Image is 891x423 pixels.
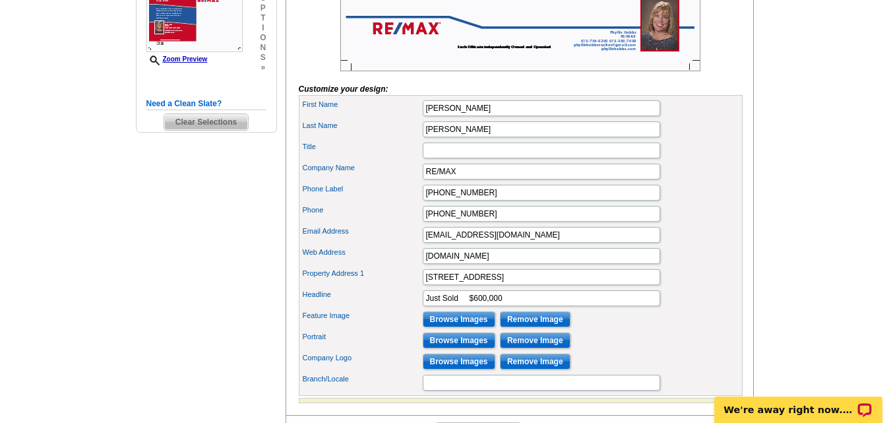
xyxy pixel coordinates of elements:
i: Customize your design: [299,84,388,94]
input: Remove Image [500,354,570,370]
span: i [260,23,266,33]
input: Browse Images [423,333,495,348]
label: Phone Label [303,183,421,195]
iframe: LiveChat chat widget [706,381,891,423]
label: Company Name [303,162,421,174]
span: » [260,63,266,73]
input: Remove Image [500,311,570,327]
label: Last Name [303,120,421,131]
label: Portrait [303,331,421,342]
label: Property Address 1 [303,268,421,279]
input: Remove Image [500,333,570,348]
h5: Need a Clean Slate? [146,98,266,110]
span: t [260,13,266,23]
span: n [260,43,266,53]
a: Zoom Preview [146,55,208,63]
span: Clear Selections [164,114,248,130]
label: Web Address [303,247,421,258]
span: p [260,3,266,13]
label: Company Logo [303,352,421,364]
span: s [260,53,266,63]
label: Email Address [303,226,421,237]
label: First Name [303,99,421,110]
input: Browse Images [423,311,495,327]
label: Feature Image [303,310,421,321]
label: Branch/Locale [303,374,421,385]
label: Phone [303,205,421,216]
label: Title [303,141,421,152]
span: o [260,33,266,43]
label: Headline [303,289,421,300]
input: Browse Images [423,354,495,370]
